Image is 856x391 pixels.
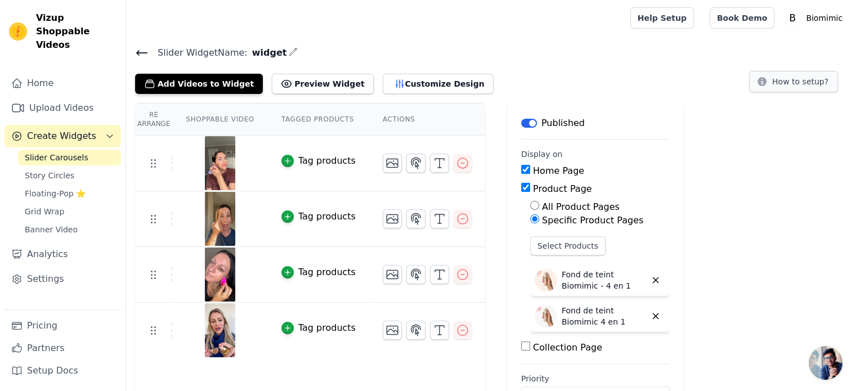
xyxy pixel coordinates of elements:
[5,97,121,119] a: Upload Videos
[204,192,236,246] img: vizup-images-25c5.png
[809,346,842,380] div: Open chat
[383,321,402,340] button: Change Thumbnail
[135,74,263,94] button: Add Videos to Widget
[369,104,485,136] th: Actions
[298,321,356,335] div: Tag products
[172,104,267,136] th: Shoppable Video
[5,268,121,290] a: Settings
[298,266,356,279] div: Tag products
[383,154,402,173] button: Change Thumbnail
[783,8,847,28] button: B Biomimic
[521,149,563,160] legend: Display on
[204,248,236,302] img: vizup-images-8268.png
[272,74,373,94] button: Preview Widget
[535,305,557,327] img: Fond de teint Biomimic 4 en 1
[298,154,356,168] div: Tag products
[542,215,643,226] label: Specific Product Pages
[5,125,121,147] button: Create Widgets
[18,204,121,219] a: Grid Wrap
[281,321,356,335] button: Tag products
[36,11,116,52] span: Vizup Shoppable Videos
[789,12,796,24] text: B
[18,150,121,165] a: Slider Carousels
[383,209,402,228] button: Change Thumbnail
[18,168,121,183] a: Story Circles
[533,165,584,176] label: Home Page
[135,104,172,136] th: Re Arrange
[25,206,64,217] span: Grid Wrap
[541,116,585,130] p: Published
[630,7,694,29] a: Help Setup
[710,7,774,29] a: Book Demo
[383,265,402,284] button: Change Thumbnail
[562,269,646,291] p: Fond de teint Biomimic - 4 en 1
[25,188,86,199] span: Floating-Pop ⭐
[281,154,356,168] button: Tag products
[5,243,121,266] a: Analytics
[268,104,369,136] th: Tagged Products
[204,136,236,190] img: vizup-images-5423.png
[5,72,121,95] a: Home
[149,46,248,60] span: Slider Widget Name:
[646,271,665,290] button: Delete widget
[18,222,121,237] a: Banner Video
[801,8,847,28] p: Biomimic
[535,269,557,291] img: Fond de teint Biomimic - 4 en 1
[5,337,121,359] a: Partners
[521,373,670,384] label: Priority
[749,71,838,92] button: How to setup?
[749,79,838,89] a: How to setup?
[281,210,356,223] button: Tag products
[25,170,74,181] span: Story Circles
[533,183,592,194] label: Product Page
[533,342,602,353] label: Collection Page
[248,46,287,60] span: widget
[5,359,121,382] a: Setup Docs
[289,45,298,60] div: Edit Name
[562,305,646,327] p: Fond de teint Biomimic 4 en 1
[9,23,27,41] img: Vizup
[25,224,78,235] span: Banner Video
[646,307,665,326] button: Delete widget
[204,303,236,357] img: vizup-images-25a6.png
[383,74,494,94] button: Customize Design
[281,266,356,279] button: Tag products
[25,152,88,163] span: Slider Carousels
[18,186,121,201] a: Floating-Pop ⭐
[298,210,356,223] div: Tag products
[542,201,620,212] label: All Product Pages
[27,129,96,143] span: Create Widgets
[530,236,606,255] button: Select Products
[5,314,121,337] a: Pricing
